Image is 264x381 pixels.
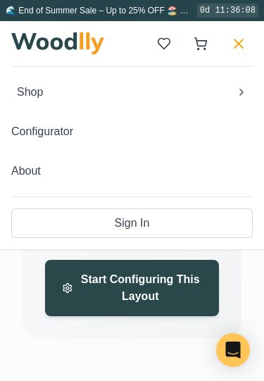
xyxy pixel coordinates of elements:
div: Width [25,230,244,243]
img: Gallery [15,152,39,180]
button: 25% off [157,18,205,39]
button: View Gallery [14,154,39,179]
button: Sign In [11,208,253,238]
button: About [11,157,253,185]
div: Open Intercom Messenger [216,333,250,367]
button: Pick Your Discount [157,42,221,50]
button: Show Dimensions [14,218,39,244]
button: Toggle price visibility [23,23,45,45]
button: Start Configuring This Layout [45,260,219,316]
button: Shop [11,78,253,106]
span: 54 " [221,246,244,261]
button: Configurator [11,118,253,146]
img: Woodlly [11,32,104,55]
span: Start Configuring This Layout [79,271,202,305]
div: 0d 11:36:08 [197,4,258,18]
span: 🌊 End of Summer Sale – Up to 25% OFF 🏖️ – [6,6,188,15]
span: Width [25,246,54,261]
span: Shop [17,84,43,101]
button: Open All Doors and Drawers [14,186,39,211]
